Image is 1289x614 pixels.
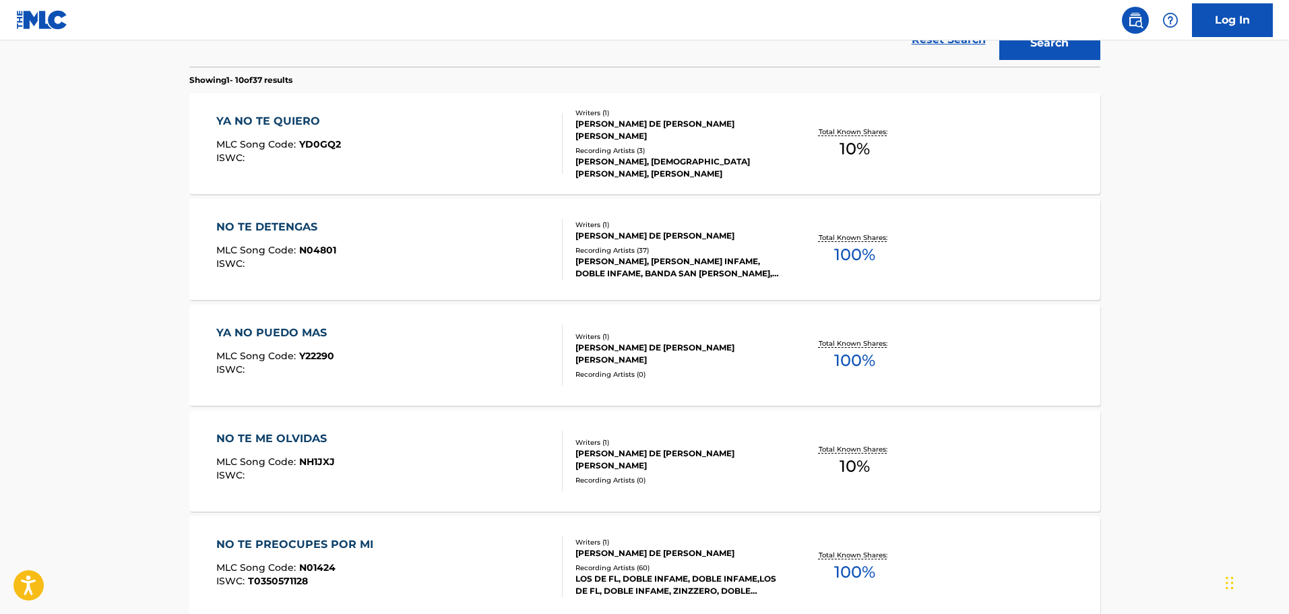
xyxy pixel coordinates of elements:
[840,137,870,161] span: 10 %
[189,93,1100,194] a: YA NO TE QUIEROMLC Song Code:YD0GQ2ISWC:Writers (1)[PERSON_NAME] DE [PERSON_NAME] [PERSON_NAME]Re...
[575,437,779,448] div: Writers ( 1 )
[216,575,248,587] span: ISWC :
[575,475,779,485] div: Recording Artists ( 0 )
[189,74,292,86] p: Showing 1 - 10 of 37 results
[834,348,875,373] span: 100 %
[189,410,1100,512] a: NO TE ME OLVIDASMLC Song Code:NH1JXJISWC:Writers (1)[PERSON_NAME] DE [PERSON_NAME] [PERSON_NAME]R...
[819,127,891,137] p: Total Known Shares:
[216,536,380,553] div: NO TE PREOCUPES POR MI
[216,219,336,235] div: NO TE DETENGAS
[216,152,248,164] span: ISWC :
[575,332,779,342] div: Writers ( 1 )
[216,325,334,341] div: YA NO PUEDO MAS
[575,369,779,379] div: Recording Artists ( 0 )
[189,305,1100,406] a: YA NO PUEDO MASMLC Song Code:Y22290ISWC:Writers (1)[PERSON_NAME] DE [PERSON_NAME] [PERSON_NAME]Re...
[216,257,248,270] span: ISWC :
[16,10,68,30] img: MLC Logo
[1157,7,1184,34] div: Help
[189,199,1100,300] a: NO TE DETENGASMLC Song Code:N04801ISWC:Writers (1)[PERSON_NAME] DE [PERSON_NAME]Recording Artists...
[575,146,779,156] div: Recording Artists ( 3 )
[1122,7,1149,34] a: Public Search
[299,456,335,468] span: NH1JXJ
[1226,563,1234,603] div: Arrastrar
[840,454,870,479] span: 10 %
[575,573,779,597] div: LOS DE FL, DOBLE INFAME, DOBLE INFAME,LOS DE FL, DOBLE INFAME, ZINZZERO, DOBLE INFAME & LOS DE FL
[1222,549,1289,614] iframe: Chat Widget
[216,561,299,574] span: MLC Song Code :
[299,138,341,150] span: YD0GQ2
[575,255,779,280] div: [PERSON_NAME], [PERSON_NAME] INFAME, DOBLE INFAME, BANDA SAN [PERSON_NAME], [PERSON_NAME].
[575,537,779,547] div: Writers ( 1 )
[575,220,779,230] div: Writers ( 1 )
[819,444,891,454] p: Total Known Shares:
[216,113,341,129] div: YA NO TE QUIERO
[575,547,779,559] div: [PERSON_NAME] DE [PERSON_NAME]
[216,350,299,362] span: MLC Song Code :
[575,108,779,118] div: Writers ( 1 )
[819,233,891,243] p: Total Known Shares:
[216,244,299,256] span: MLC Song Code :
[999,26,1100,60] button: Search
[575,245,779,255] div: Recording Artists ( 37 )
[1222,549,1289,614] div: Widget de chat
[216,469,248,481] span: ISWC :
[1162,12,1178,28] img: help
[1192,3,1273,37] a: Log In
[248,575,308,587] span: T0350571128
[299,350,334,362] span: Y22290
[1127,12,1143,28] img: search
[216,138,299,150] span: MLC Song Code :
[299,561,336,574] span: N01424
[834,560,875,584] span: 100 %
[575,342,779,366] div: [PERSON_NAME] DE [PERSON_NAME] [PERSON_NAME]
[575,156,779,180] div: [PERSON_NAME], [DEMOGRAPHIC_DATA][PERSON_NAME], [PERSON_NAME]
[819,338,891,348] p: Total Known Shares:
[216,431,335,447] div: NO TE ME OLVIDAS
[834,243,875,267] span: 100 %
[299,244,336,256] span: N04801
[575,563,779,573] div: Recording Artists ( 60 )
[575,118,779,142] div: [PERSON_NAME] DE [PERSON_NAME] [PERSON_NAME]
[575,448,779,472] div: [PERSON_NAME] DE [PERSON_NAME] [PERSON_NAME]
[575,230,779,242] div: [PERSON_NAME] DE [PERSON_NAME]
[216,456,299,468] span: MLC Song Code :
[819,550,891,560] p: Total Known Shares:
[216,363,248,375] span: ISWC :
